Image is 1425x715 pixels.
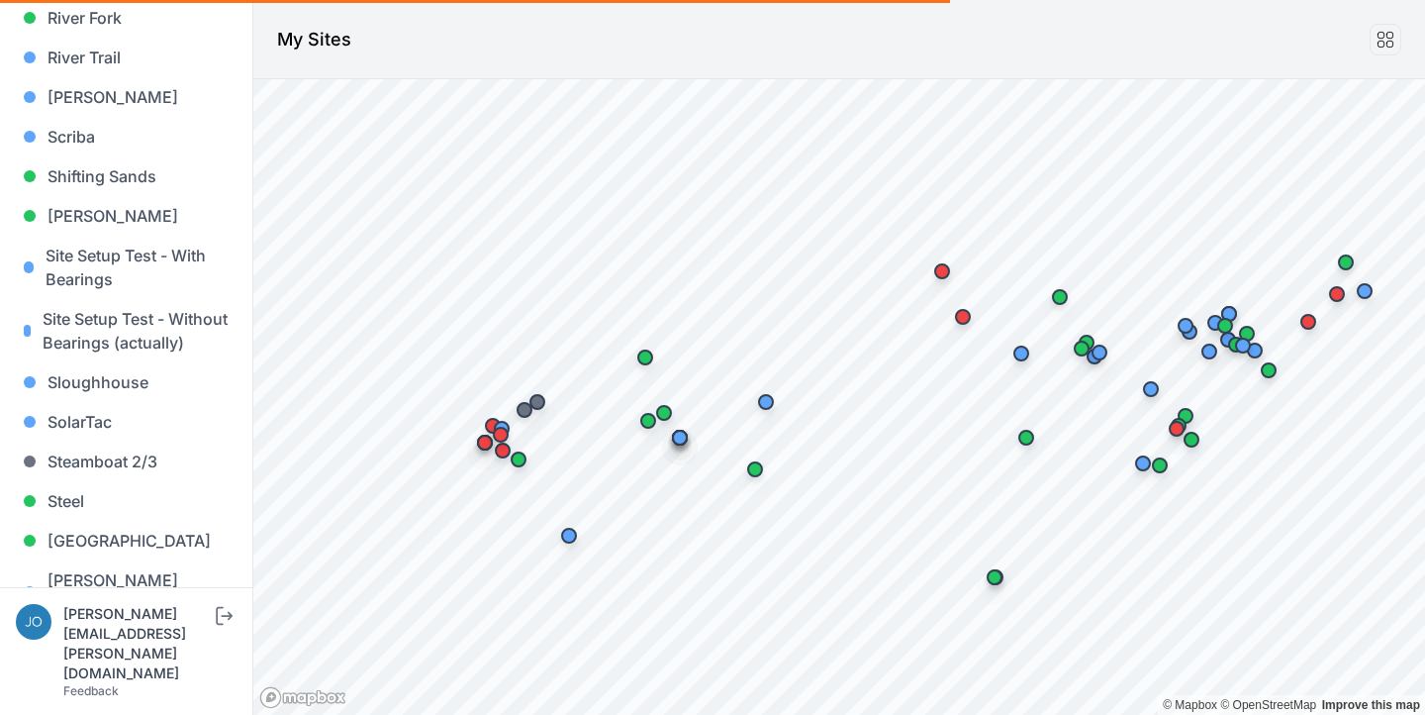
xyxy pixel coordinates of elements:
[1209,294,1249,334] div: Map marker
[1227,314,1267,354] div: Map marker
[16,196,237,236] a: [PERSON_NAME]
[1157,409,1196,449] div: Map marker
[16,604,51,640] img: joe.mikula@nevados.solar
[1166,306,1205,346] div: Map marker
[16,402,237,442] a: SolarTac
[1159,406,1198,446] div: Map marker
[1166,396,1205,436] div: Map marker
[625,338,665,377] div: Map marker
[1223,326,1263,365] div: Map marker
[518,382,557,422] div: Map marker
[975,558,1014,597] div: Map marker
[1317,274,1357,314] div: Map marker
[1249,351,1288,390] div: Map marker
[549,516,589,556] div: Map marker
[1345,271,1384,311] div: Map marker
[473,406,513,446] div: Map marker
[16,156,237,196] a: Shifting Sands
[16,521,237,561] a: [GEOGRAPHIC_DATA]
[253,79,1425,715] canvas: Map
[943,297,983,337] div: Map marker
[63,683,119,698] a: Feedback
[1001,334,1041,373] div: Map marker
[482,409,522,449] div: Map marker
[1163,698,1217,712] a: Mapbox
[481,415,521,455] div: Map marker
[746,382,786,422] div: Map marker
[1067,323,1106,362] div: Map marker
[1220,698,1316,712] a: OpenStreetMap
[1131,369,1171,409] div: Map marker
[735,450,775,489] div: Map marker
[1080,333,1119,372] div: Map marker
[16,77,237,117] a: [PERSON_NAME]
[16,299,237,362] a: Site Setup Test - Without Bearings (actually)
[16,481,237,521] a: Steel
[16,561,237,624] a: [PERSON_NAME] [DATE]
[1189,332,1229,371] div: Map marker
[16,442,237,481] a: Steamboat 2/3
[1322,698,1420,712] a: Map feedback
[16,362,237,402] a: Sloughhouse
[1140,446,1180,485] div: Map marker
[277,26,351,53] h1: My Sites
[16,117,237,156] a: Scriba
[1195,303,1235,343] div: Map marker
[1062,329,1101,368] div: Map marker
[922,252,962,291] div: Map marker
[1040,277,1080,317] div: Map marker
[505,390,544,430] div: Map marker
[259,686,346,709] a: Mapbox logo
[660,418,700,458] div: Map marker
[1326,243,1366,282] div: Map marker
[63,604,212,683] div: [PERSON_NAME][EMAIL_ADDRESS][PERSON_NAME][DOMAIN_NAME]
[1123,444,1163,483] div: Map marker
[628,401,668,441] div: Map marker
[465,423,505,462] div: Map marker
[1205,306,1245,346] div: Map marker
[16,236,237,299] a: Site Setup Test - With Bearings
[644,393,684,433] div: Map marker
[1006,418,1046,458] div: Map marker
[1288,302,1328,342] div: Map marker
[16,38,237,77] a: River Trail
